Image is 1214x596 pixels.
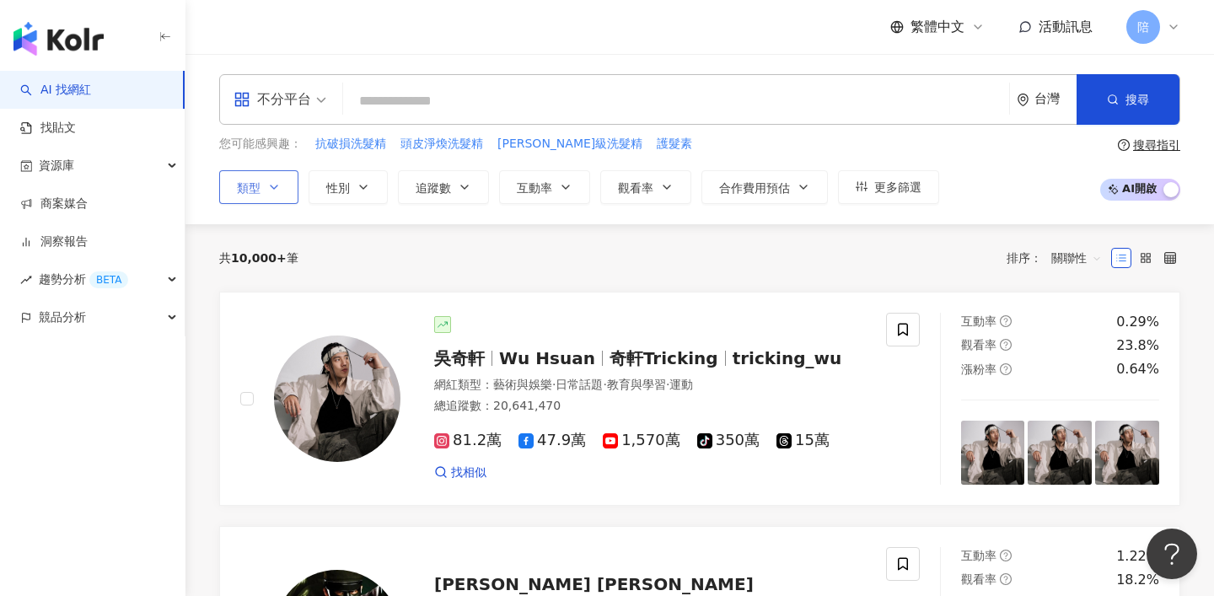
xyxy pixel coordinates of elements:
div: 1.22% [1116,547,1159,566]
span: 更多篩選 [874,180,921,194]
span: 追蹤數 [416,181,451,195]
span: 護髮素 [657,136,692,153]
span: 類型 [237,181,261,195]
span: 觀看率 [961,338,996,352]
div: 0.29% [1116,313,1159,331]
span: [PERSON_NAME] [PERSON_NAME] [434,574,754,594]
span: 15萬 [776,432,830,449]
span: 頭皮淨煥洗髮精 [400,136,483,153]
span: 性別 [326,181,350,195]
span: 藝術與娛樂 [493,378,552,391]
span: 繁體中文 [910,18,964,36]
a: 找貼文 [20,120,76,137]
span: question-circle [1000,315,1012,327]
span: · [666,378,669,391]
span: 活動訊息 [1039,19,1093,35]
span: tricking_wu [733,348,842,368]
div: 台灣 [1034,92,1077,106]
span: 搜尋 [1125,93,1149,106]
img: KOL Avatar [274,336,400,462]
span: 47.9萬 [518,432,586,449]
span: 陪 [1137,18,1149,36]
span: 您可能感興趣： [219,136,302,153]
div: 18.2% [1116,571,1159,589]
span: Wu Hsuan [499,348,595,368]
a: KOL Avatar吳奇軒Wu Hsuan奇軒Trickingtricking_wu網紅類型：藝術與娛樂·日常話題·教育與學習·運動總追蹤數：20,641,47081.2萬47.9萬1,570萬... [219,292,1180,506]
a: 找相似 [434,464,486,481]
span: 奇軒Tricking [610,348,718,368]
button: 更多篩選 [838,170,939,204]
button: 追蹤數 [398,170,489,204]
span: 觀看率 [961,572,996,586]
button: 頭皮淨煥洗髮精 [400,135,484,153]
div: 0.64% [1116,360,1159,379]
div: 共 筆 [219,251,298,265]
button: 類型 [219,170,298,204]
span: 觀看率 [618,181,653,195]
button: 互動率 [499,170,590,204]
button: 觀看率 [600,170,691,204]
span: 找相似 [451,464,486,481]
span: · [603,378,606,391]
span: 抗破損洗髮精 [315,136,386,153]
a: 洞察報告 [20,234,88,250]
span: [PERSON_NAME]級洗髮精 [497,136,642,153]
span: 資源庫 [39,147,74,185]
span: appstore [234,91,250,108]
span: question-circle [1118,139,1130,151]
span: 教育與學習 [607,378,666,391]
a: 商案媒合 [20,196,88,212]
div: 排序： [1007,244,1111,271]
button: 護髮素 [656,135,693,153]
img: post-image [1028,421,1092,485]
span: · [552,378,556,391]
span: 350萬 [697,432,760,449]
div: 總追蹤數 ： 20,641,470 [434,398,866,415]
span: 互動率 [517,181,552,195]
button: 搜尋 [1077,74,1179,125]
span: question-circle [1000,573,1012,585]
span: 1,570萬 [603,432,680,449]
span: 漲粉率 [961,362,996,376]
img: post-image [1095,421,1159,485]
span: rise [20,274,32,286]
button: 抗破損洗髮精 [314,135,387,153]
span: 競品分析 [39,298,86,336]
span: 吳奇軒 [434,348,485,368]
span: question-circle [1000,550,1012,561]
span: 互動率 [961,549,996,562]
iframe: Help Scout Beacon - Open [1147,529,1197,579]
span: 10,000+ [231,251,287,265]
span: 互動率 [961,314,996,328]
img: post-image [961,421,1025,485]
div: 網紅類型 ： [434,377,866,394]
span: 關聯性 [1051,244,1102,271]
span: 日常話題 [556,378,603,391]
div: BETA [89,271,128,288]
button: 性別 [309,170,388,204]
button: 合作費用預估 [701,170,828,204]
span: 81.2萬 [434,432,502,449]
div: 不分平台 [234,86,311,113]
div: 23.8% [1116,336,1159,355]
span: 趨勢分析 [39,260,128,298]
div: 搜尋指引 [1133,138,1180,152]
a: searchAI 找網紅 [20,82,91,99]
button: [PERSON_NAME]級洗髮精 [497,135,643,153]
span: question-circle [1000,363,1012,375]
span: 運動 [669,378,693,391]
span: 合作費用預估 [719,181,790,195]
span: question-circle [1000,339,1012,351]
img: logo [13,22,104,56]
span: environment [1017,94,1029,106]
